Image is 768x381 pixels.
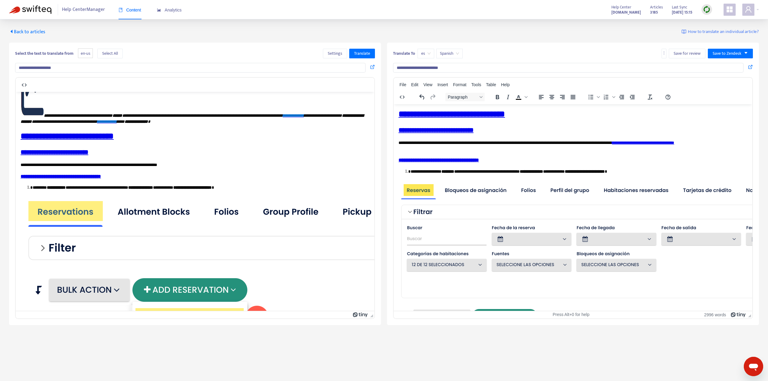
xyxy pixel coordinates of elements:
[557,93,568,101] button: Align right
[513,312,630,317] div: Press Alt+0 for help
[119,8,123,12] span: book
[368,311,374,318] div: Press the Up and Down arrow keys to resize the editor.
[399,82,406,87] span: File
[328,50,342,57] span: Settings
[713,50,741,57] span: Save to Zendesk
[5,103,604,305] img: 27262979297051
[513,93,529,101] div: Text color Black
[703,6,711,13] img: sync.dc5367851b00ba804db3.png
[445,93,485,101] button: Block Paragraph
[627,93,637,101] button: Increase indent
[672,9,692,16] strong: [DATE] 15:15
[349,49,375,58] button: Translate
[393,50,415,57] b: Translate To
[119,8,141,12] span: Content
[9,29,14,34] span: caret-left
[417,93,427,101] button: Undo
[704,312,726,317] button: 2996 words
[501,82,510,87] span: Help
[421,49,431,58] span: es
[688,28,759,35] span: How to translate an individual article?
[423,82,432,87] span: View
[453,82,466,87] span: Format
[650,9,658,16] strong: 3185
[682,29,686,34] img: image-link
[9,28,45,36] span: Back to articles
[611,4,631,11] span: Help Center
[354,50,370,57] span: Translate
[726,6,733,13] span: appstore
[411,82,418,87] span: Edit
[669,49,705,58] button: Save for review
[486,82,496,87] span: Table
[674,50,701,57] span: Save for review
[102,50,118,57] span: Select All
[78,48,93,58] span: en-us
[428,93,438,101] button: Redo
[448,95,477,99] span: Paragraph
[745,6,752,13] span: user
[708,49,753,58] button: Save to Zendeskcaret-down
[547,93,557,101] button: Align center
[394,104,752,311] iframe: Rich Text Area
[645,93,655,101] button: Clear formatting
[662,51,666,55] span: more
[62,4,105,15] span: Help Center Manager
[682,28,759,35] a: How to translate an individual article?
[16,92,374,311] iframe: Rich Text Area
[536,93,546,101] button: Align left
[744,357,763,376] iframe: Botón para iniciar la ventana de mensajería
[744,51,748,55] span: caret-down
[157,8,161,12] span: area-chart
[157,8,182,12] span: Analytics
[353,312,368,317] a: Powered by Tiny
[9,5,51,14] img: Swifteq
[438,82,448,87] span: Insert
[601,93,616,101] div: Numbered list
[492,93,503,101] button: Bold
[672,4,687,11] span: Last Sync
[97,49,123,58] button: Select All
[650,4,663,11] span: Articles
[611,9,641,16] a: [DOMAIN_NAME]
[5,74,529,289] img: 30098070243867
[662,49,666,58] button: more
[323,49,347,58] button: Settings
[440,49,459,58] span: Spanish
[731,312,746,317] a: Powered by Tiny
[617,93,627,101] button: Decrease indent
[503,93,513,101] button: Italic
[746,311,752,318] div: Press the Up and Down arrow keys to resize the editor.
[586,93,601,101] div: Bullet list
[568,93,578,101] button: Justify
[471,82,481,87] span: Tools
[663,93,673,101] button: Help
[15,50,73,57] b: Select the text to translate from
